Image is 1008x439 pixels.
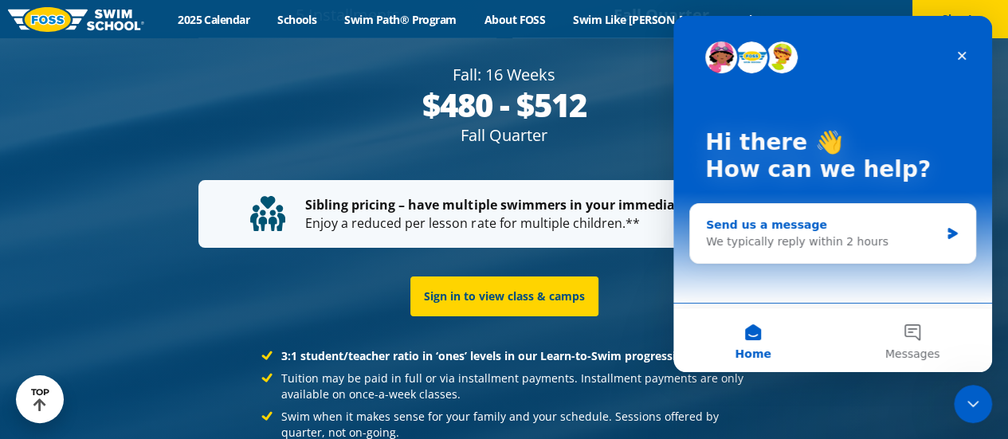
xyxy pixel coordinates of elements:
a: Schools [264,12,331,27]
a: Blog [728,12,778,27]
div: Fall: 16 Weeks [198,64,810,86]
p: Enjoy a reduced per lesson rate for multiple children.** [250,196,758,232]
a: Swim Like [PERSON_NAME] [559,12,728,27]
iframe: Intercom live chat [954,385,992,423]
div: TOP [31,387,49,412]
strong: Sibling pricing – have multiple swimmers in your immediate family? [305,196,737,214]
img: FOSS Swim School Logo [8,7,144,32]
li: Tuition may be paid in full or via installment payments. Installment payments are only available ... [261,370,747,402]
iframe: Intercom live chat [673,16,992,372]
div: Fall Quarter [198,124,810,147]
a: Swim Path® Program [331,12,470,27]
div: $480 - $512 [198,86,810,124]
a: Careers [778,12,844,27]
strong: 3:1 student/teacher ratio in ‘ones’ levels in our Learn-to-Swim progression [281,348,690,363]
a: 2025 Calendar [164,12,264,27]
img: tuition-family-children.svg [250,196,285,231]
a: Sign in to view class & camps [410,276,598,316]
a: About FOSS [470,12,559,27]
